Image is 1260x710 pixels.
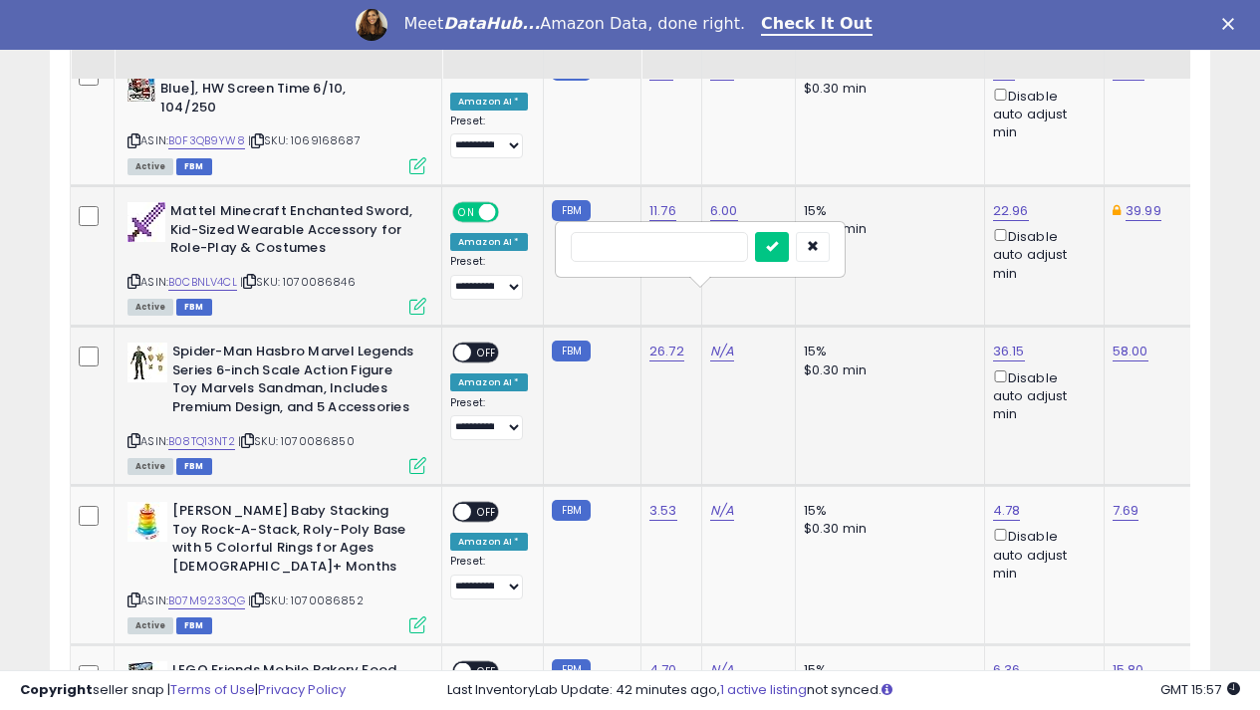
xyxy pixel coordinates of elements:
[450,555,528,599] div: Preset:
[127,158,173,175] span: All listings currently available for purchase on Amazon
[710,342,734,361] a: N/A
[160,62,402,122] b: Hot Wheels Optimus Prime [Red & Blue], HW Screen Time 6/10, 104/250
[471,504,503,521] span: OFF
[176,617,212,634] span: FBM
[240,274,356,290] span: | SKU: 1070086846
[176,299,212,316] span: FBM
[804,343,969,360] div: 15%
[127,202,165,242] img: 31NPVZ9Lk8L._SL40_.jpg
[496,204,528,221] span: OFF
[993,525,1089,583] div: Disable auto adjust min
[170,202,412,263] b: Mattel Minecraft Enchanted Sword, Kid-Sized Wearable Accessory for Role-Play & Costumes
[127,458,173,475] span: All listings currently available for purchase on Amazon
[127,299,173,316] span: All listings currently available for purchase on Amazon
[649,342,684,361] a: 26.72
[450,533,528,551] div: Amazon AI *
[710,201,738,221] a: 6.00
[168,592,245,609] a: B07M9233QG
[450,233,528,251] div: Amazon AI *
[450,93,528,111] div: Amazon AI *
[454,204,479,221] span: ON
[450,255,528,300] div: Preset:
[356,9,387,41] img: Profile image for Georgie
[993,366,1089,424] div: Disable auto adjust min
[168,274,237,291] a: B0CBNLV4CL
[127,62,155,102] img: 61kw89cvCzL._SL40_.jpg
[450,396,528,441] div: Preset:
[403,14,745,34] div: Meet Amazon Data, done right.
[172,343,414,421] b: Spider-Man Hasbro Marvel Legends Series 6-inch Scale Action Figure Toy Marvels Sandman, Includes ...
[1113,204,1121,217] i: This overrides the store level Dynamic Max Price for this listing
[450,373,528,391] div: Amazon AI *
[804,361,969,379] div: $0.30 min
[447,681,1240,700] div: Last InventoryLab Update: 42 minutes ago, not synced.
[804,80,969,98] div: $0.30 min
[720,680,807,699] a: 1 active listing
[1222,18,1242,30] div: Close
[127,617,173,634] span: All listings currently available for purchase on Amazon
[1126,201,1161,221] a: 39.99
[176,458,212,475] span: FBM
[552,341,591,361] small: FBM
[993,225,1089,283] div: Disable auto adjust min
[248,132,361,148] span: | SKU: 1069168687
[993,342,1025,361] a: 36.15
[804,502,969,520] div: 15%
[172,502,414,581] b: [PERSON_NAME] Baby Stacking Toy Rock-A-Stack, Roly-Poly Base with 5 Colorful Rings for Ages [DEMO...
[1113,342,1148,361] a: 58.00
[176,158,212,175] span: FBM
[238,433,355,449] span: | SKU: 1070086850
[127,502,426,631] div: ASIN:
[552,500,591,521] small: FBM
[20,680,93,699] strong: Copyright
[552,200,591,221] small: FBM
[127,343,167,382] img: 41C1ZMggbmS._SL40_.jpg
[804,520,969,538] div: $0.30 min
[450,115,528,159] div: Preset:
[170,680,255,699] a: Terms of Use
[248,592,364,608] span: | SKU: 1070086852
[710,501,734,521] a: N/A
[993,501,1021,521] a: 4.78
[804,220,969,238] div: $0.30 min
[1113,501,1139,521] a: 7.69
[804,202,969,220] div: 15%
[127,202,426,313] div: ASIN:
[649,201,676,221] a: 11.76
[443,14,540,33] i: DataHub...
[993,201,1029,221] a: 22.96
[127,502,167,542] img: 41uWhoBIFQL._SL40_.jpg
[168,132,245,149] a: B0F3QB9YW8
[1160,680,1240,699] span: 2025-09-9 15:57 GMT
[649,501,677,521] a: 3.53
[168,433,235,450] a: B08TQ13NT2
[761,14,873,36] a: Check It Out
[20,681,346,700] div: seller snap | |
[258,680,346,699] a: Privacy Policy
[993,85,1089,142] div: Disable auto adjust min
[127,62,426,172] div: ASIN:
[127,343,426,472] div: ASIN:
[471,345,503,361] span: OFF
